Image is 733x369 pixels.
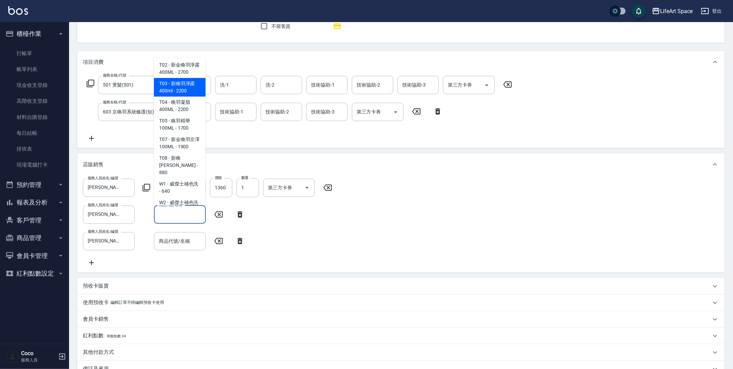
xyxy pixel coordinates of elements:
div: 店販銷售 [77,153,725,176]
a: 現場電腦打卡 [3,157,66,173]
a: 打帳單 [3,46,66,61]
p: 服務人員 [21,357,56,363]
div: 項目消費 [77,51,725,73]
p: 店販銷售 [83,161,104,168]
p: 預收卡販賣 [83,282,109,290]
label: 價格 [215,175,222,180]
button: Open [390,107,401,118]
p: 其他付款方式 [83,349,114,356]
span: T03 - 新喚羽淨露400ml - 2200 [154,78,206,97]
button: 報表及分析 [3,193,66,211]
button: 登出 [698,5,725,18]
div: 預收卡販賣 [77,278,725,295]
a: 排班表 [3,141,66,157]
a: 材料自購登錄 [3,109,66,125]
span: T02 - 新金喚羽淨露400ML - 2700 [154,59,206,78]
span: 剩餘點數: 34 [107,334,126,338]
img: Person [6,350,19,363]
button: 預約管理 [3,176,66,194]
span: W2 - 威傑士補色洗1000ml - 1500 [154,197,206,216]
button: LifeArt Space [649,4,695,18]
p: 會員卡銷售 [83,316,109,323]
div: LifeArt Space [660,7,693,16]
a: 帳單列表 [3,61,66,77]
span: T08 - 新喚[PERSON_NAME] - 880 [154,152,206,178]
span: T07 - 新金喚羽京澤100ML - 1900 [154,134,206,152]
label: 數量 [241,175,249,180]
p: 紅利點數 [83,332,126,340]
p: 使用預收卡 [83,299,109,306]
button: Open [301,182,312,193]
img: Logo [8,6,28,15]
button: 客戶管理 [3,211,66,229]
button: Open [481,80,492,91]
a: 高階收支登錄 [3,93,66,109]
span: W1 - 威傑士補色洗 - 640 [154,178,206,197]
span: T04 - 喚羽凝脂400ML - 2200 [154,97,206,115]
p: 編輯訂單不得編輯預收卡使用 [110,299,164,306]
label: 服務名稱/代號 [103,73,126,78]
p: 項目消費 [83,59,104,66]
span: 不留客資 [271,23,291,30]
a: 現金收支登錄 [3,77,66,93]
span: T05 - 喚羽精華100ML - 1700 [154,115,206,134]
h5: Coco [21,350,56,357]
div: 使用預收卡編輯訂單不得編輯預收卡使用 [77,295,725,311]
label: 服務人員姓名/編號 [88,176,118,181]
label: 服務人員姓名/編號 [88,229,118,234]
div: 紅利點數剩餘點數: 34 [77,328,725,344]
button: 會員卡管理 [3,247,66,265]
label: 服務名稱/代號 [103,100,126,105]
button: save [632,4,646,18]
button: 紅利點數設定 [3,265,66,282]
button: 櫃檯作業 [3,25,66,43]
div: 會員卡銷售 [77,311,725,328]
label: 服務人員姓名/編號 [88,202,118,208]
button: 商品管理 [3,229,66,247]
label: 商品代號/名稱 [159,202,182,208]
div: 項目消費 [77,73,725,148]
div: 其他付款方式 [77,344,725,361]
a: 每日結帳 [3,125,66,141]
